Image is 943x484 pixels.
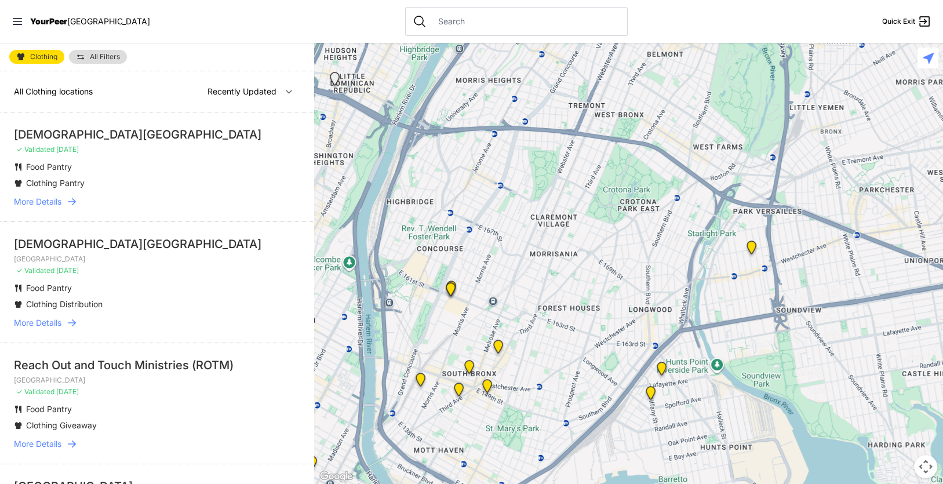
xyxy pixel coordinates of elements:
span: ✓ Validated [16,266,54,275]
span: Clothing Pantry [26,178,85,188]
p: [GEOGRAPHIC_DATA] [14,376,300,385]
div: Bronx Youth Center (BYC) [491,340,505,358]
div: Living Room 24-Hour Drop-In Center [654,362,669,380]
a: Quick Exit [882,14,931,28]
img: Google [317,469,355,484]
div: Reach Out and Touch Ministries (ROTM) [14,357,300,373]
span: Clothing Distribution [26,299,103,309]
span: More Details [14,196,61,208]
div: Harm Reduction Center [413,373,428,391]
a: More Details [14,438,300,450]
a: More Details [14,196,300,208]
input: Search [431,16,620,27]
a: All Filters [69,50,127,64]
a: Open this area in Google Maps (opens a new window) [317,469,355,484]
div: The Bronx Pride Center [480,379,494,398]
a: YourPeer[GEOGRAPHIC_DATA] [30,18,150,25]
div: The Bronx [462,360,476,379]
span: Food Pantry [26,162,72,172]
span: All Filters [90,53,120,60]
div: [DEMOGRAPHIC_DATA][GEOGRAPHIC_DATA] [14,236,300,252]
span: YourPeer [30,16,67,26]
div: East Harlem [305,456,319,474]
a: More Details [14,317,300,329]
span: More Details [14,317,61,329]
button: Map camera controls [914,455,937,478]
p: [GEOGRAPHIC_DATA] [14,254,300,264]
span: Food Pantry [26,283,72,293]
span: All Clothing locations [14,86,93,96]
div: Bronx [444,281,458,299]
div: East Tremont Head Start [744,241,759,259]
span: Clothing [30,53,57,60]
span: ✓ Validated [16,387,54,396]
span: Clothing Giveaway [26,420,97,430]
span: [GEOGRAPHIC_DATA] [67,16,150,26]
span: [DATE] [56,387,79,396]
a: Clothing [9,50,64,64]
div: La Sala Drop-In Center [327,72,342,90]
span: Food Pantry [26,404,72,414]
span: ✓ Validated [16,145,54,154]
span: [DATE] [56,266,79,275]
div: [DEMOGRAPHIC_DATA][GEOGRAPHIC_DATA] [14,126,300,143]
span: [DATE] [56,145,79,154]
div: South Bronx NeON Works [443,282,458,301]
span: More Details [14,438,61,450]
span: Quick Exit [882,17,915,26]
